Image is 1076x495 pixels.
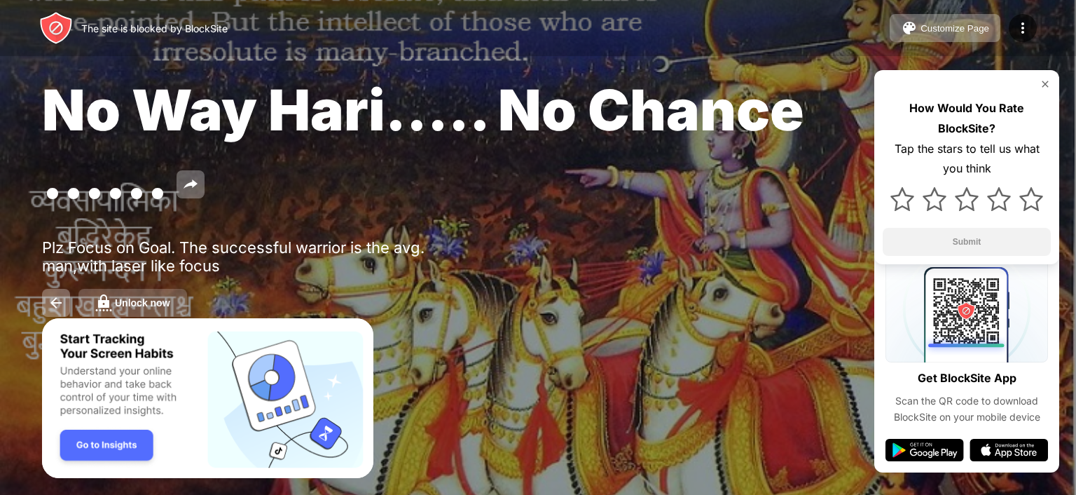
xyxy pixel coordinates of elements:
[923,187,946,211] img: star.svg
[901,20,918,36] img: pallet.svg
[885,393,1048,425] div: Scan the QR code to download BlockSite on your mobile device
[48,294,64,311] img: back.svg
[78,289,187,317] button: Unlock now
[920,23,989,34] div: Customize Page
[42,238,475,275] div: Plz Focus on Goal. The successful warrior is the avg. man,with laser like focus
[115,297,170,308] div: Unlock now
[970,439,1048,461] img: app-store.svg
[890,187,914,211] img: star.svg
[885,439,964,461] img: google-play.svg
[81,22,228,34] div: The site is blocked by BlockSite
[987,187,1011,211] img: star.svg
[182,176,199,193] img: share.svg
[883,228,1051,256] button: Submit
[883,139,1051,179] div: Tap the stars to tell us what you think
[1040,79,1051,90] img: rate-us-close.svg
[1019,187,1043,211] img: star.svg
[1014,20,1031,36] img: menu-icon.svg
[42,76,804,212] span: No Way Hari..... No Chance ......
[890,14,1000,42] button: Customize Page
[42,318,373,479] iframe: Banner
[955,187,979,211] img: star.svg
[883,98,1051,139] div: How Would You Rate BlockSite?
[39,11,73,45] img: header-logo.svg
[95,294,112,311] img: password.svg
